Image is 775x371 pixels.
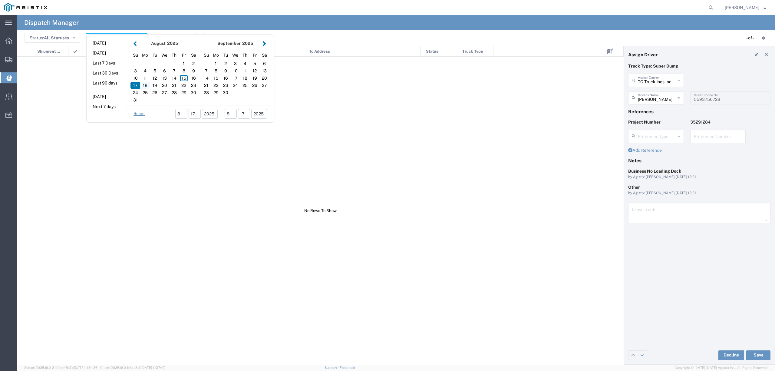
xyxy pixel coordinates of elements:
button: Status:All Statuses [25,33,80,43]
h4: Notes [628,158,770,163]
p: Project Number [628,119,684,125]
div: 6 [259,60,269,67]
div: 26 [250,82,259,89]
div: - of - [746,35,757,41]
div: Sunday [130,51,140,60]
div: 25 [240,82,250,89]
span: Status [426,46,438,57]
div: 7 [201,67,211,75]
div: 16 [221,75,230,82]
a: Edit next row [638,351,647,360]
div: 23 [189,82,198,89]
div: 18 [140,82,150,89]
div: 7 [169,67,179,75]
span: [DATE] 11:37:47 [141,366,165,369]
div: 20 [160,82,169,89]
div: 19 [150,82,160,89]
div: by Agistix [PERSON_NAME] [DATE] 12:21 [628,174,770,180]
div: 28 [201,89,211,96]
div: 30 [189,89,198,96]
div: by Agistix [PERSON_NAME] [DATE] 12:21 [628,190,770,196]
div: 9 [189,67,198,75]
img: logo [4,3,47,12]
div: Monday [140,51,150,60]
div: 8 [179,67,189,75]
div: 11 [240,67,250,75]
strong: August [151,41,166,46]
button: [PERSON_NAME] [724,4,767,11]
span: To Address [309,46,330,57]
div: 2 [189,60,198,67]
span: Truck Type [462,46,483,57]
div: 25 [140,89,150,96]
div: 27 [259,82,269,89]
div: 31 [130,96,140,104]
div: 22 [179,82,189,89]
div: 14 [169,75,179,82]
div: 2 [221,60,230,67]
span: Shipment No. [37,46,62,57]
div: 28 [169,89,179,96]
div: 10 [130,75,140,82]
div: Other [628,184,770,190]
button: Next 7 days [87,102,126,111]
div: 19 [250,75,259,82]
div: Saturday [259,51,269,60]
span: [DATE] 11:54:36 [74,366,97,369]
div: 14 [201,75,211,82]
input: dd [238,109,250,119]
div: 15 [211,75,221,82]
input: yyyy [251,109,267,119]
div: 22 [211,82,221,89]
div: 30 [221,89,230,96]
input: mm [175,109,187,119]
div: 5 [250,60,259,67]
div: 8 [211,67,221,75]
div: 15 [179,75,189,82]
div: 9 [221,67,230,75]
input: yyyy [202,109,218,119]
button: [DATE] [87,92,126,101]
button: [DATE] [87,48,126,58]
div: 17 [130,82,140,89]
button: Last 30 Days [87,68,126,78]
button: Save [746,350,770,360]
span: Client: 2025.16.0-b4dc8a9 [100,366,165,369]
div: 13 [259,67,269,75]
div: 29 [211,89,221,96]
input: mm [225,109,237,119]
div: 5 [150,67,160,75]
div: Friday [179,51,189,60]
div: Wednesday [160,51,169,60]
div: 4 [240,60,250,67]
input: dd [189,109,201,119]
div: 21 [169,82,179,89]
span: 2025 [242,41,253,46]
button: Advanced Search [203,33,254,43]
div: 26 [150,89,160,96]
div: 1 [179,60,189,67]
div: 23 [221,82,230,89]
div: Tuesday [221,51,230,60]
button: Last 90 days [87,78,126,88]
span: Lorretta Ayala [725,4,759,11]
div: Saturday [189,51,198,60]
div: 17 [230,75,240,82]
div: 20 [259,75,269,82]
div: 29 [179,89,189,96]
div: Sunday [201,51,211,60]
div: 1 [211,60,221,67]
a: Feedback [340,366,355,369]
button: Last 7 Days [87,58,126,68]
a: Edit previous row [628,351,638,360]
strong: September [217,41,241,46]
h4: Dispatch Manager [24,15,79,30]
h4: Assign Driver [628,52,658,57]
a: Add Reference [628,148,662,153]
div: Wednesday [230,51,240,60]
div: 16 [189,75,198,82]
div: 3 [230,60,240,67]
div: Tuesday [150,51,160,60]
a: Reset [134,111,145,117]
p: Truck Type: Super Dump [628,63,770,69]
